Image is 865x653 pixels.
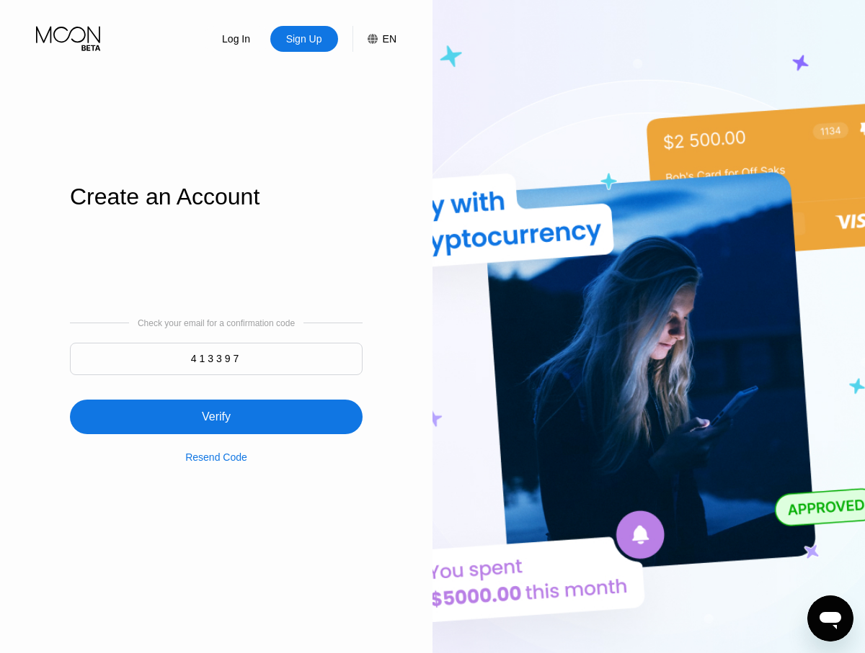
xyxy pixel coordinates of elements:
[70,382,363,434] div: Verify
[138,318,295,328] div: Check your email for a confirmation code
[202,410,231,424] div: Verify
[221,32,252,46] div: Log In
[807,595,853,641] iframe: Button to launch messaging window
[352,26,396,52] div: EN
[203,26,270,52] div: Log In
[285,32,324,46] div: Sign Up
[70,343,363,375] input: 000000
[70,184,363,210] div: Create an Account
[185,451,247,463] div: Resend Code
[185,434,247,463] div: Resend Code
[270,26,338,52] div: Sign Up
[383,33,396,45] div: EN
